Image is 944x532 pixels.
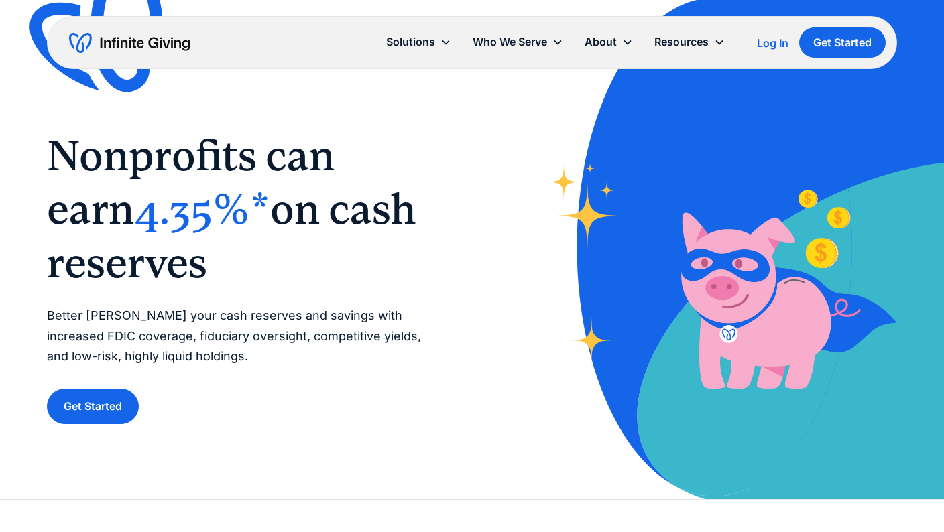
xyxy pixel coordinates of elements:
div: About [585,33,617,51]
div: About [574,27,644,56]
span: 4.35%* [134,184,270,234]
div: Solutions [375,27,462,56]
a: home [69,32,190,54]
span: Nonprofits can earn [47,131,335,234]
div: Log In [757,38,788,48]
div: Who We Serve [462,27,574,56]
p: Better [PERSON_NAME] your cash reserves and savings with increased FDIC coverage, fiduciary overs... [47,306,445,367]
h1: ‍ ‍ [47,129,445,289]
a: Get Started [799,27,886,58]
div: Resources [654,33,709,51]
a: Get Started [47,389,139,424]
div: Resources [644,27,735,56]
a: Log In [757,35,788,51]
div: Solutions [386,33,435,51]
div: Who We Serve [473,33,547,51]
